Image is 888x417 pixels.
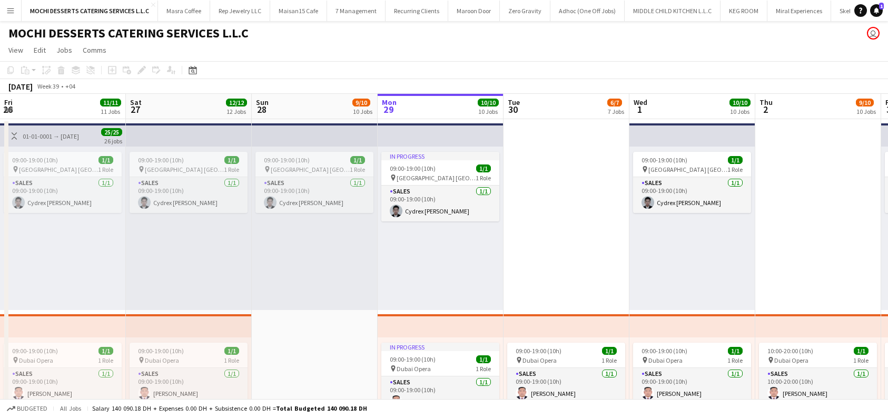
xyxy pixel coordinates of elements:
span: Thu [759,98,773,107]
span: 1/1 [476,355,491,363]
span: 09:00-19:00 (10h) [390,355,436,363]
span: 25/25 [101,128,122,136]
span: 1/1 [350,156,365,164]
span: Budgeted [17,405,47,412]
button: Zero Gravity [500,1,550,21]
div: +04 [65,82,75,90]
span: 1/1 [602,347,617,355]
span: Tue [508,98,520,107]
app-card-role: Sales1/109:00-19:00 (10h)Cydrex [PERSON_NAME] [381,186,499,221]
span: 1 Role [224,356,239,364]
span: 1 Role [476,174,491,182]
div: 10 Jobs [856,108,876,115]
span: 27 [129,103,142,115]
a: Edit [29,43,50,57]
app-card-role: Sales1/109:00-19:00 (10h)[PERSON_NAME] [4,368,122,404]
span: 09:00-19:00 (10h) [642,156,687,164]
span: All jobs [58,404,83,412]
button: 7 Management [327,1,386,21]
app-card-role: Sales1/109:00-19:00 (10h)Cydrex [PERSON_NAME] [130,177,248,213]
a: Jobs [52,43,76,57]
span: Week 39 [35,82,61,90]
span: 1/1 [98,347,113,355]
div: 7 Jobs [608,108,624,115]
button: Masra Coffee [158,1,210,21]
span: Edit [34,45,46,55]
app-card-role: Sales1/109:00-19:00 (10h)[PERSON_NAME] [130,368,248,404]
div: 10 Jobs [730,108,750,115]
span: Jobs [56,45,72,55]
span: 1 Role [98,166,113,173]
span: 9/10 [352,99,370,106]
span: 1 [632,103,647,115]
span: Fri [4,98,13,107]
span: 1 Role [98,356,113,364]
a: View [4,43,27,57]
div: 26 jobs [104,136,122,145]
span: View [8,45,23,55]
app-card-role: Sales1/109:00-19:00 (10h)[PERSON_NAME] [507,368,625,404]
app-card-role: Sales1/109:00-19:00 (10h)Cydrex [PERSON_NAME] [255,177,373,213]
button: Budgeted [5,403,49,414]
app-job-card: 09:00-19:00 (10h)1/1 Dubai Opera1 RoleSales1/109:00-19:00 (10h)[PERSON_NAME] [507,343,625,404]
span: [GEOGRAPHIC_DATA] [GEOGRAPHIC_DATA] [397,174,476,182]
div: 09:00-19:00 (10h)1/1 Dubai Opera1 RoleSales1/109:00-19:00 (10h)[PERSON_NAME] [633,343,751,404]
span: 09:00-19:00 (10h) [138,347,184,355]
span: 1/1 [728,156,743,164]
app-job-card: 09:00-19:00 (10h)1/1 Dubai Opera1 RoleSales1/109:00-19:00 (10h)[PERSON_NAME] [130,343,248,404]
span: 6/7 [607,99,622,106]
span: 09:00-19:00 (10h) [390,164,436,172]
div: Salary 140 090.18 DH + Expenses 0.00 DH + Subsistence 0.00 DH = [92,404,367,412]
span: Wed [634,98,647,107]
span: 09:00-19:00 (10h) [642,347,687,355]
span: 1 Role [476,365,491,373]
span: [GEOGRAPHIC_DATA] [GEOGRAPHIC_DATA] [648,166,727,173]
span: 1/1 [728,347,743,355]
span: 29 [380,103,397,115]
span: 09:00-19:00 (10h) [138,156,184,164]
span: Mon [382,98,397,107]
app-job-card: 09:00-19:00 (10h)1/1 Dubai Opera1 RoleSales1/109:00-19:00 (10h)[PERSON_NAME] [4,343,122,404]
app-job-card: 09:00-19:00 (10h)1/1 [GEOGRAPHIC_DATA] [GEOGRAPHIC_DATA]1 RoleSales1/109:00-19:00 (10h)Cydrex [PE... [130,152,248,213]
span: Dubai Opera [522,356,557,364]
div: 01-01-0001 → [DATE] [23,132,79,140]
span: Dubai Opera [774,356,808,364]
span: 10/10 [729,99,751,106]
span: [GEOGRAPHIC_DATA] [GEOGRAPHIC_DATA] [271,166,350,173]
app-card-role: Sales1/109:00-19:00 (10h)Cydrex [PERSON_NAME] [4,177,122,213]
app-job-card: In progress09:00-19:00 (10h)1/1 Dubai Opera1 RoleSales1/109:00-19:00 (10h)[PERSON_NAME] [381,343,499,412]
app-card-role: Sales1/109:00-19:00 (10h)Cydrex [PERSON_NAME] [633,177,751,213]
a: Comms [78,43,111,57]
button: MOCHI DESSERTS CATERING SERVICES L.L.C [22,1,158,21]
span: 09:00-19:00 (10h) [516,347,561,355]
span: 26 [3,103,13,115]
app-card-role: Sales1/109:00-19:00 (10h)[PERSON_NAME] [381,376,499,412]
app-job-card: 10:00-20:00 (10h)1/1 Dubai Opera1 RoleSales1/110:00-20:00 (10h)[PERSON_NAME] [759,343,877,404]
div: 09:00-19:00 (10h)1/1 [GEOGRAPHIC_DATA] [GEOGRAPHIC_DATA]1 RoleSales1/109:00-19:00 (10h)Cydrex [PE... [633,152,751,213]
div: 11 Jobs [101,108,121,115]
span: 1 [879,3,884,9]
div: 10 Jobs [478,108,498,115]
span: 09:00-19:00 (10h) [12,156,58,164]
a: 1 [870,4,883,17]
app-card-role: Sales1/110:00-20:00 (10h)[PERSON_NAME] [759,368,877,404]
button: Recurring Clients [386,1,448,21]
app-job-card: 09:00-19:00 (10h)1/1 [GEOGRAPHIC_DATA] [GEOGRAPHIC_DATA]1 RoleSales1/109:00-19:00 (10h)Cydrex [PE... [4,152,122,213]
div: [DATE] [8,81,33,92]
span: 09:00-19:00 (10h) [264,156,310,164]
app-job-card: In progress09:00-19:00 (10h)1/1 [GEOGRAPHIC_DATA] [GEOGRAPHIC_DATA]1 RoleSales1/109:00-19:00 (10h... [381,152,499,221]
span: Comms [83,45,106,55]
div: 12 Jobs [226,108,246,115]
span: 1/1 [224,156,239,164]
span: Dubai Opera [397,365,431,373]
span: 10/10 [478,99,499,106]
button: Adhoc (One Off Jobs) [550,1,625,21]
span: 2 [758,103,773,115]
h1: MOCHI DESSERTS CATERING SERVICES L.L.C [8,25,249,41]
